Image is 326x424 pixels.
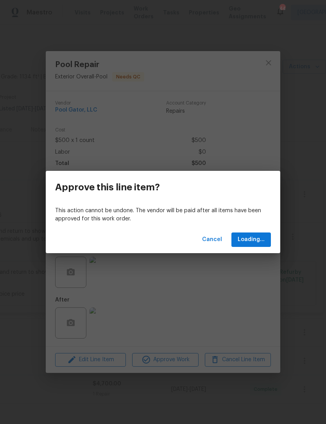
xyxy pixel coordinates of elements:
button: Cancel [199,232,225,247]
span: Cancel [202,235,222,245]
p: This action cannot be undone. The vendor will be paid after all items have been approved for this... [55,207,271,223]
h3: Approve this line item? [55,182,160,193]
button: Loading... [231,232,271,247]
span: Loading... [238,235,265,245]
